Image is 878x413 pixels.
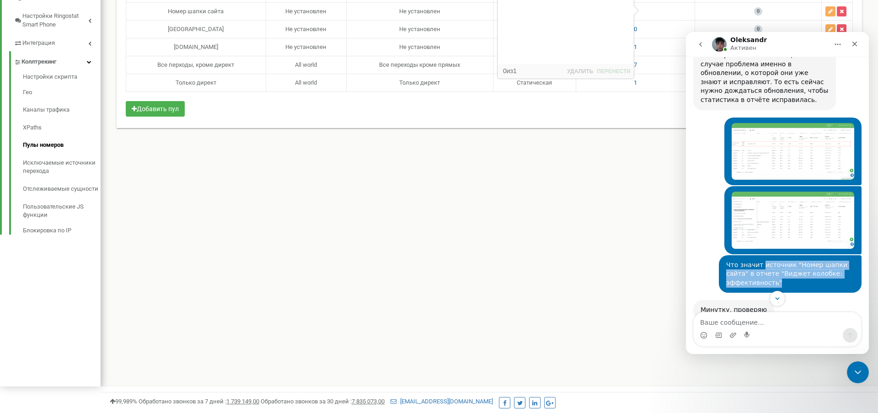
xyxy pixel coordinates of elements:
[8,280,175,296] textarea: Ваше сообщение...
[43,300,51,307] button: Добавить вложение
[493,74,576,91] td: Статическая
[493,38,576,56] td: Статическая
[266,38,347,56] td: Не установлен
[347,20,493,38] td: Не установлен
[15,274,81,283] div: Минутку, проверяю
[847,361,869,383] iframe: Intercom live chat
[33,223,176,261] div: Что значит источник "Номер шапки сайта" в отчете "Виджет колобке: эффективность"
[130,25,262,34] div: [GEOGRAPHIC_DATA]
[266,2,347,20] td: Не установлен
[266,74,347,91] td: All world
[634,43,637,50] span: 1
[754,7,762,16] span: 0
[500,66,517,75] div: из
[23,136,101,154] a: Пулы номеров
[7,268,88,288] div: Минутку, проверяю
[754,25,762,33] span: 0
[130,61,262,70] div: Все перходы, кроме директ
[58,300,65,307] button: Start recording
[347,56,493,74] td: Все переходы кроме прямых
[23,73,101,84] a: Настройки скрипта
[40,229,168,256] div: Что значит источник "Номер шапки сайта" в отчете "Виджет колобке: эффективность"
[157,296,171,311] button: Отправить сообщение…
[7,223,176,268] div: Османов говорит…
[22,39,55,48] span: Интеграция
[29,300,36,307] button: Средство выбора GIF-файла
[14,300,21,307] button: Средство выбора эмодзи
[686,32,869,354] iframe: Intercom live chat
[23,180,101,198] a: Отслеживаемые сущности
[266,20,347,38] td: Не установлен
[347,74,493,91] td: Только директ
[266,56,347,74] td: All world
[347,38,493,56] td: Не установлен
[23,84,101,102] a: Гео
[493,2,576,20] td: Статическая
[130,79,262,87] div: Только директ
[23,101,101,119] a: Каналы трафика
[596,67,632,76] button: ПЕРЕНЕСТИ
[22,12,88,29] span: Настройки Ringostat Smart Phone
[23,198,101,224] a: Пользовательские JS функции
[7,86,176,155] div: Османов говорит…
[566,67,594,76] button: УДАЛИТЬ
[130,43,262,52] div: [DOMAIN_NAME]
[84,259,99,274] button: Scroll to bottom
[634,79,637,86] span: 1
[7,154,176,223] div: Османов говорит…
[126,101,185,117] button: Добавить пул
[23,154,101,180] a: Исключаемые источники перехода
[634,26,637,32] span: 0
[21,58,56,66] span: Коллтрекинг
[634,61,637,68] span: 7
[23,224,101,235] a: Блокировка по IP
[23,119,101,137] a: XPaths
[513,67,517,75] span: 1
[14,32,101,51] a: Интеграция
[493,20,576,38] td: Статическая
[14,5,101,32] a: Настройки Ringostat Smart Phone
[14,51,101,70] a: Коллтрекинг
[130,7,262,16] div: Номер шапки сайта
[503,67,507,75] span: 0
[493,56,576,74] td: Динамическая
[347,2,493,20] td: Не установлен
